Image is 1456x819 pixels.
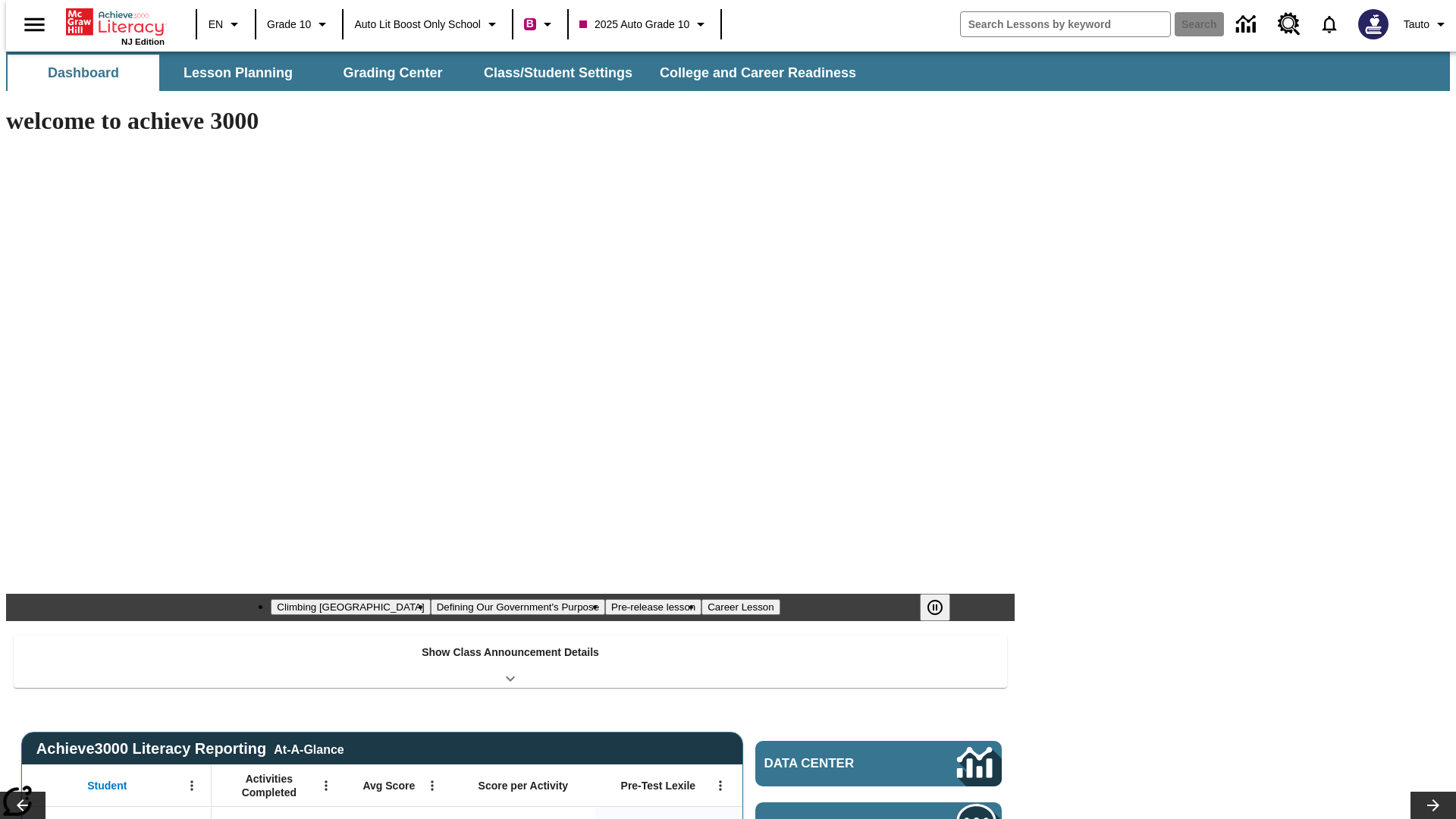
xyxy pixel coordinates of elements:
[354,17,481,33] span: Auto Lit Boost only School
[648,55,868,91] button: College and Career Readiness
[348,11,507,38] button: School: Auto Lit Boost only School, Select your school
[219,772,319,799] span: Activities Completed
[1310,5,1349,44] a: Notifications
[479,779,569,792] span: Score per Activity
[764,756,906,771] span: Data Center
[267,17,311,33] span: Grade 10
[6,107,1015,135] h1: welcome to achieve 3000
[422,645,599,661] p: Show Class Announcement Details
[274,740,344,757] div: At-A-Glance
[271,599,430,615] button: Slide 1 Climbing Mount Tai
[709,774,732,797] button: Open Menu
[14,635,1007,688] div: Show Class Announcement Details
[431,599,605,615] button: Slide 2 Defining Our Government's Purpose
[573,11,716,38] button: Class: 2025 Auto Grade 10, Select your class
[66,7,165,37] a: Home
[87,779,127,792] span: Student
[1227,4,1269,45] a: Data Center
[66,5,165,46] div: Home
[1269,4,1310,45] a: Resource Center, Will open in new tab
[621,779,696,792] span: Pre-Test Lexile
[12,2,57,47] button: Open side menu
[180,774,203,797] button: Open Menu
[605,599,701,615] button: Slide 3 Pre-release lesson
[261,11,337,38] button: Grade: Grade 10, Select a grade
[36,740,344,758] span: Achieve3000 Literacy Reporting
[1358,9,1389,39] img: Avatar
[6,55,870,91] div: SubNavbar
[579,17,689,33] span: 2025 Auto Grade 10
[961,12,1170,36] input: search field
[1398,11,1456,38] button: Profile/Settings
[6,52,1450,91] div: SubNavbar
[121,37,165,46] span: NJ Edition
[518,11,563,38] button: Boost Class color is violet red. Change class color
[526,14,534,33] span: B
[1404,17,1429,33] span: Tauto
[315,774,337,797] button: Open Menu
[362,779,415,792] span: Avg Score
[755,741,1002,786] a: Data Center
[421,774,444,797] button: Open Menu
[920,594,965,621] div: Pause
[317,55,469,91] button: Grading Center
[472,55,645,91] button: Class/Student Settings
[1349,5,1398,44] button: Select a new avatar
[8,55,159,91] button: Dashboard
[1410,792,1456,819] button: Lesson carousel, Next
[701,599,780,615] button: Slide 4 Career Lesson
[920,594,950,621] button: Pause
[209,17,223,33] span: EN
[162,55,314,91] button: Lesson Planning
[202,11,250,38] button: Language: EN, Select a language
